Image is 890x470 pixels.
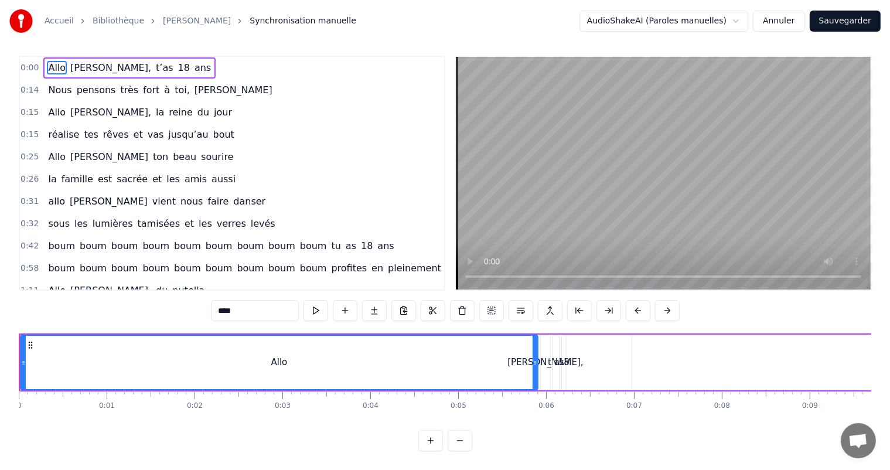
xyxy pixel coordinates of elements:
span: boum [236,239,265,253]
span: 0:32 [21,218,39,230]
span: boum [267,261,296,275]
span: boum [47,261,76,275]
span: lumières [91,217,134,230]
span: 0:42 [21,240,39,252]
nav: breadcrumb [45,15,356,27]
span: t’as [155,61,175,74]
span: réalise [47,128,80,141]
a: Accueil [45,15,74,27]
span: tu [330,239,342,253]
span: profites [330,261,369,275]
span: très [119,83,139,97]
div: 0 [17,401,22,411]
span: 0:00 [21,62,39,74]
span: levés [250,217,277,230]
div: 0:07 [626,401,642,411]
span: 18 [360,239,374,253]
span: et [151,172,163,186]
span: les [165,172,181,186]
img: youka [9,9,33,33]
span: du [155,284,169,297]
span: 0:31 [21,196,39,207]
span: boum [141,239,171,253]
span: boum [204,239,234,253]
span: danser [232,195,267,208]
div: 0:02 [187,401,203,411]
span: boum [47,239,76,253]
div: Allo [271,356,288,369]
span: boum [173,261,202,275]
span: toi, [173,83,191,97]
span: et [132,128,144,141]
div: 0:06 [538,401,554,411]
div: 0:09 [802,401,818,411]
button: Annuler [753,11,804,32]
span: reine [168,105,194,119]
span: 0:15 [21,129,39,141]
span: jour [213,105,233,119]
span: boum [173,239,202,253]
div: 0:03 [275,401,291,411]
span: boum [79,239,108,253]
span: sacrée [115,172,149,186]
span: verres [216,217,247,230]
span: boum [236,261,265,275]
span: aussi [210,172,237,186]
span: boum [299,239,328,253]
a: [PERSON_NAME] [163,15,231,27]
span: 0:58 [21,263,39,274]
span: Allo [47,61,67,74]
span: 0:25 [21,151,39,163]
div: 0:08 [714,401,730,411]
button: Sauvegarder [810,11,881,32]
span: rêves [102,128,130,141]
span: boum [204,261,234,275]
span: boum [79,261,108,275]
span: 0:14 [21,84,39,96]
span: [PERSON_NAME], [69,105,152,119]
span: Allo [47,150,67,164]
a: Bibliothèque [93,15,144,27]
span: famille [60,172,94,186]
span: ans [193,61,212,74]
span: jusqu’au [167,128,209,141]
span: 1:11 [21,285,39,297]
span: tes [83,128,99,141]
span: du [196,105,210,119]
span: beau [172,150,197,164]
span: en [370,261,384,275]
span: est [97,172,113,186]
span: [PERSON_NAME] [69,150,149,164]
span: bout [212,128,236,141]
span: ans [376,239,395,253]
div: Ouvrir le chat [841,423,876,458]
span: nous [179,195,204,208]
span: fort [142,83,161,97]
span: tamisées [137,217,181,230]
span: Allo [47,284,67,297]
span: sourire [200,150,234,164]
span: à [163,83,171,97]
span: sous [47,217,71,230]
span: [PERSON_NAME], [69,284,152,297]
span: [PERSON_NAME], [69,61,152,74]
div: t’as [548,356,564,369]
span: 18 [177,61,191,74]
span: vient [151,195,177,208]
span: as [345,239,357,253]
span: 0:15 [21,107,39,118]
span: les [197,217,213,230]
span: 0:26 [21,173,39,185]
span: nutella [171,284,206,297]
span: faire [206,195,230,208]
span: boum [110,261,139,275]
span: boum [110,239,139,253]
div: 18 [558,356,570,369]
span: ton [152,150,169,164]
span: et [183,217,195,230]
span: pensons [76,83,117,97]
div: 0:01 [99,401,115,411]
div: 0:04 [363,401,378,411]
span: amis [183,172,208,186]
span: Nous [47,83,73,97]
